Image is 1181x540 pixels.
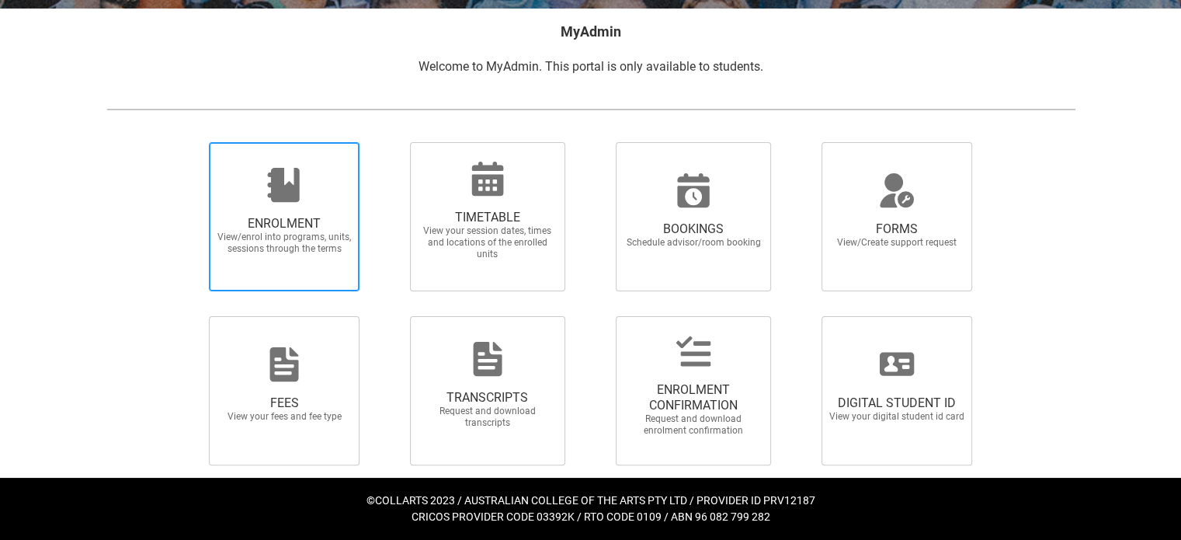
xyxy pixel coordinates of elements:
h2: MyAdmin [106,21,1075,42]
span: TRANSCRIPTS [419,390,556,406]
span: Request and download transcripts [419,406,556,429]
span: DIGITAL STUDENT ID [828,395,965,411]
span: View your digital student id card [828,411,965,423]
span: ENROLMENT CONFIRMATION [625,382,762,413]
span: Welcome to MyAdmin. This portal is only available to students. [419,59,763,74]
span: BOOKINGS [625,221,762,237]
span: TIMETABLE [419,210,556,225]
span: FEES [216,395,353,411]
span: View/enrol into programs, units, sessions through the terms [216,232,353,255]
span: FORMS [828,221,965,237]
span: Request and download enrolment confirmation [625,413,762,437]
span: View your session dates, times and locations of the enrolled units [419,225,556,260]
span: View your fees and fee type [216,411,353,423]
span: View/Create support request [828,237,965,249]
span: ENROLMENT [216,216,353,232]
span: Schedule advisor/room booking [625,237,762,249]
